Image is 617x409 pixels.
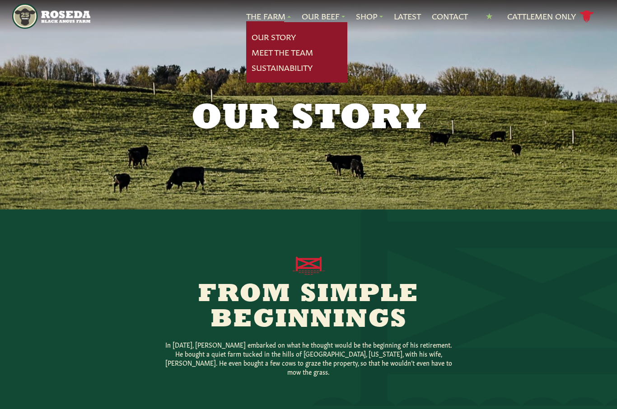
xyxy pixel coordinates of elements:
[12,4,90,29] img: https://roseda.com/wp-content/uploads/2021/05/roseda-25-header.png
[77,101,540,137] h1: Our Story
[252,62,313,74] a: Sustainability
[252,31,296,43] a: Our Story
[135,282,482,333] h2: From Simple Beginnings
[164,340,453,376] p: In [DATE], [PERSON_NAME] embarked on what he thought would be the beginning of his retirement. He...
[432,10,468,22] a: Contact
[356,10,383,22] a: Shop
[246,10,291,22] a: The Farm
[252,46,313,58] a: Meet The Team
[507,9,594,24] a: Cattlemen Only
[302,10,345,22] a: Our Beef
[394,10,421,22] a: Latest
